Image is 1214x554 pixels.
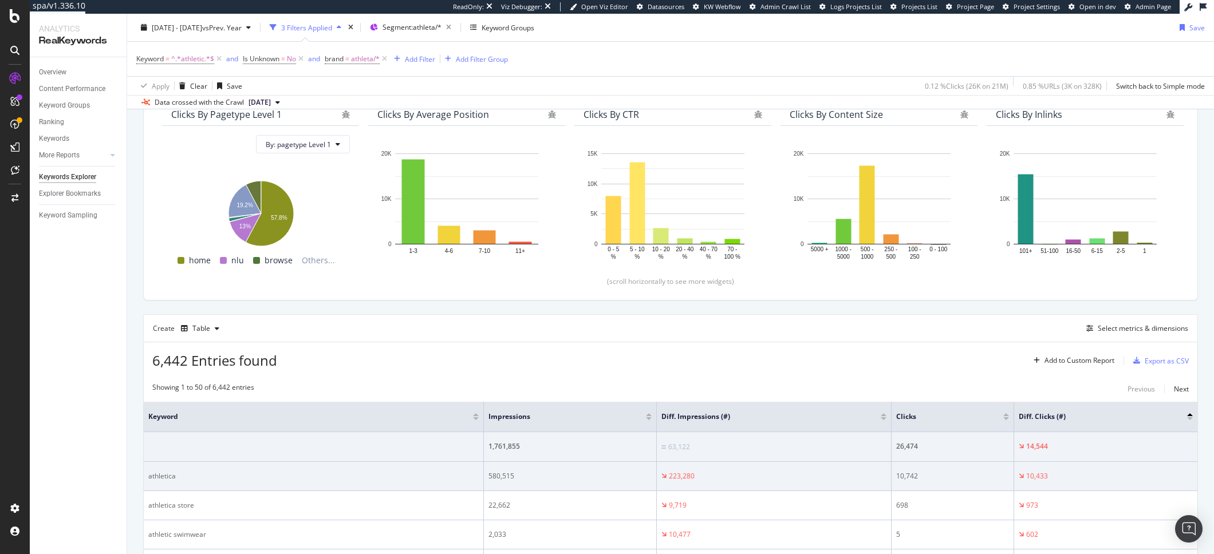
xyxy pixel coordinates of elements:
[389,52,435,66] button: Add Filter
[212,77,242,95] button: Save
[265,18,346,37] button: 3 Filters Applied
[1066,248,1081,254] text: 16-50
[39,149,80,161] div: More Reports
[381,151,392,157] text: 20K
[1026,441,1048,452] div: 14,544
[1069,2,1116,11] a: Open in dev
[704,2,741,11] span: KW Webflow
[466,18,539,37] button: Keyword Groups
[405,54,435,64] div: Add Filter
[1143,248,1146,254] text: 1
[957,2,994,11] span: Project Page
[237,202,253,208] text: 19.2%
[249,97,271,108] span: 2025 Aug. 13th
[659,254,664,260] text: %
[226,53,238,64] button: and
[488,441,652,452] div: 1,761,855
[189,254,211,267] span: home
[39,83,119,95] a: Content Performance
[1174,382,1189,396] button: Next
[175,77,207,95] button: Clear
[39,188,101,200] div: Explorer Bookmarks
[724,254,740,260] text: 100 %
[896,529,1008,540] div: 5
[594,241,598,247] text: 0
[388,241,392,247] text: 0
[700,246,718,252] text: 40 - 70
[682,254,687,260] text: %
[148,471,479,481] div: athletica
[266,140,331,149] span: By: pagetype Level 1
[1128,382,1155,396] button: Previous
[152,382,254,396] div: Showing 1 to 50 of 6,442 entries
[39,171,96,183] div: Keywords Explorer
[351,51,380,67] span: athleta/*
[148,411,456,422] span: Keyword
[488,500,652,511] div: 22,662
[39,66,119,78] a: Overview
[588,181,598,187] text: 10K
[1023,81,1102,90] div: 0.85 % URLs ( 3K on 328K )
[1082,322,1188,335] button: Select metrics & dimensions
[896,471,1008,481] div: 10,742
[1044,357,1114,364] div: Add to Custom Report
[896,500,1008,511] div: 698
[996,148,1174,262] div: A chart.
[1019,248,1032,254] text: 101+
[244,96,285,109] button: [DATE]
[1129,351,1189,370] button: Export as CSV
[345,54,349,64] span: =
[819,2,882,11] a: Logs Projects List
[896,441,1008,452] div: 26,474
[39,209,97,221] div: Keyword Sampling
[227,81,242,90] div: Save
[1175,515,1203,543] div: Open Intercom Messenger
[243,54,279,64] span: Is Unknown
[152,81,170,90] div: Apply
[1098,323,1188,333] div: Select metrics & dimensions
[581,2,628,11] span: Open Viz Editor
[39,100,90,112] div: Keyword Groups
[1040,248,1059,254] text: 51-100
[637,2,684,11] a: Datasources
[929,246,948,252] text: 0 - 100
[501,2,542,11] div: Viz Debugger:
[39,133,119,145] a: Keywords
[830,2,882,11] span: Logs Projects List
[1019,411,1170,422] span: Diff. Clicks (#)
[584,148,762,262] svg: A chart.
[488,411,629,422] span: Impressions
[960,110,968,118] div: bug
[297,254,340,267] span: Others...
[668,442,690,452] div: 63,122
[1000,196,1010,202] text: 10K
[153,319,224,338] div: Create
[39,34,117,48] div: RealKeywords
[445,248,454,254] text: 4-6
[1091,248,1103,254] text: 6-15
[608,246,619,252] text: 0 - 5
[265,254,293,267] span: browse
[760,2,811,11] span: Admin Crawl List
[669,529,691,540] div: 10,477
[39,66,66,78] div: Overview
[1145,356,1189,366] div: Export as CSV
[1125,2,1171,11] a: Admin Page
[165,54,170,64] span: =
[630,246,645,252] text: 5 - 10
[456,54,508,64] div: Add Filter Group
[39,83,105,95] div: Content Performance
[1117,248,1125,254] text: 2-5
[548,110,556,118] div: bug
[152,351,277,370] span: 6,442 Entries found
[453,2,484,11] div: ReadOnly:
[1026,471,1048,481] div: 10,433
[39,100,119,112] a: Keyword Groups
[910,254,920,260] text: 250
[136,54,164,64] span: Keyword
[377,148,556,262] svg: A chart.
[861,246,874,252] text: 500 -
[308,53,320,64] button: and
[794,196,804,202] text: 10K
